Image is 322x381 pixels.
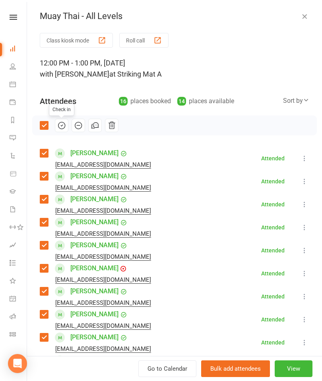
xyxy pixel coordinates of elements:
[10,237,27,255] a: Assessments
[119,33,169,48] button: Roll call
[138,360,196,377] a: Go to Calendar
[40,96,76,107] div: Attendees
[261,340,285,345] div: Attended
[10,112,27,130] a: Reports
[109,70,162,78] span: at Striking Mat A
[40,70,109,78] span: with [PERSON_NAME]
[261,156,285,161] div: Attended
[70,308,118,321] a: [PERSON_NAME]
[119,96,171,107] div: places booked
[177,97,186,106] div: 14
[40,58,309,80] div: 12:00 PM - 1:00 PM, [DATE]
[10,165,27,183] a: Product Sales
[70,285,118,298] a: [PERSON_NAME]
[261,271,285,276] div: Attended
[283,96,309,106] div: Sort by
[70,216,118,229] a: [PERSON_NAME]
[70,239,118,252] a: [PERSON_NAME]
[10,94,27,112] a: Payments
[261,179,285,184] div: Attended
[27,11,322,21] div: Muay Thai - All Levels
[177,96,234,107] div: places available
[10,40,27,58] a: Dashboard
[49,104,74,116] div: Check in
[261,202,285,207] div: Attended
[70,147,118,160] a: [PERSON_NAME]
[8,354,27,373] div: Open Intercom Messenger
[10,58,27,76] a: People
[10,308,27,326] a: Roll call kiosk mode
[40,33,113,48] button: Class kiosk mode
[119,97,128,106] div: 16
[70,193,118,206] a: [PERSON_NAME]
[70,331,118,344] a: [PERSON_NAME]
[275,360,312,377] button: View
[261,317,285,322] div: Attended
[10,76,27,94] a: Calendar
[70,354,118,367] a: [PERSON_NAME]
[261,225,285,230] div: Attended
[70,170,118,183] a: [PERSON_NAME]
[261,294,285,299] div: Attended
[261,248,285,253] div: Attended
[10,326,27,344] a: Class kiosk mode
[201,360,270,377] button: Bulk add attendees
[10,273,27,291] a: What's New
[10,291,27,308] a: General attendance kiosk mode
[70,262,118,275] a: [PERSON_NAME]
